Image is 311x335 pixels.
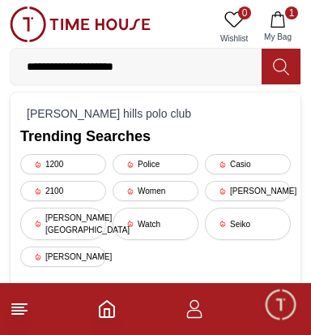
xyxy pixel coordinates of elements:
div: Women [113,181,198,201]
div: [PERSON_NAME] [20,247,106,267]
div: 2100 [20,181,106,201]
div: Watch [113,208,198,240]
span: Wishlist [214,32,254,45]
a: Home [97,299,117,319]
div: [PERSON_NAME][GEOGRAPHIC_DATA] [20,208,106,240]
a: 0Wishlist [214,6,254,48]
div: [PERSON_NAME] [205,181,291,201]
button: 1My Bag [254,6,301,48]
span: 0 [238,6,251,19]
img: ... [10,6,151,42]
div: Casio [205,154,291,174]
span: My Bag [258,31,298,43]
div: Chat Widget [263,287,299,323]
div: Police [113,154,198,174]
span: 1 [285,6,298,19]
div: [PERSON_NAME] hills polo club [20,102,291,125]
div: Seiko [205,208,291,240]
h2: Trending Searches [20,125,291,148]
div: 1200 [20,154,106,174]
